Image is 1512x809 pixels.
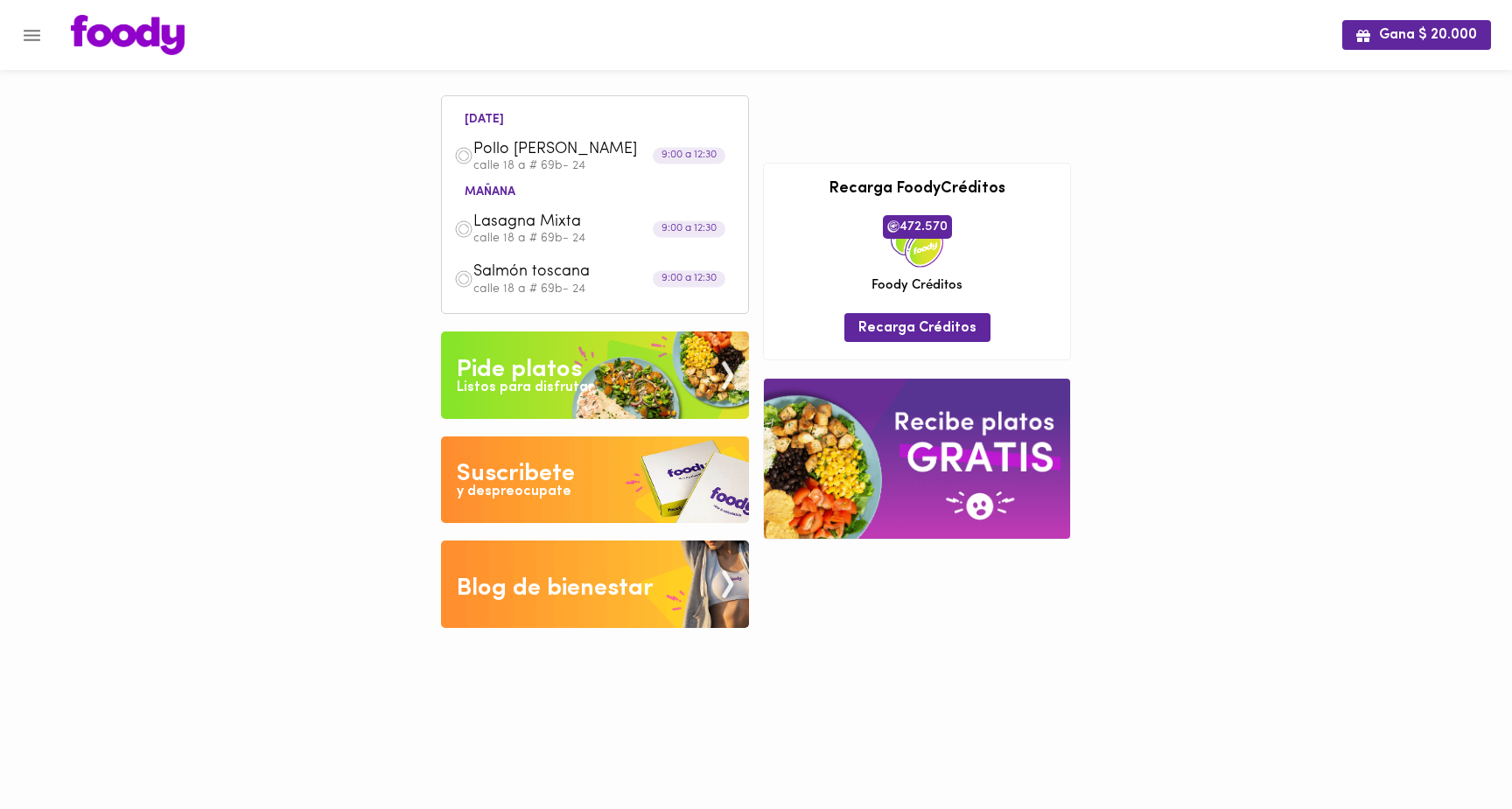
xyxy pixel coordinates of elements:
li: mañana [451,182,529,199]
p: calle 18 a # 69b- 24 [473,283,736,296]
p: calle 18 a # 69b- 24 [473,233,736,245]
img: foody-creditos.png [887,220,899,233]
iframe: Messagebird Livechat Widget [1410,708,1494,792]
img: dish.png [454,146,473,165]
img: Disfruta bajar de peso [441,436,749,524]
span: Foody Créditos [871,276,962,295]
img: dish.png [454,269,473,289]
div: Blog de bienestar [457,571,654,606]
button: Menu [10,14,53,57]
div: y despreocupate [457,482,571,502]
span: Salmón toscana [473,262,675,282]
img: Pide un Platos [441,331,749,419]
span: Lasagna Mixta [473,213,675,233]
p: calle 18 a # 69b- 24 [473,160,736,172]
div: Pide platos [457,352,582,387]
div: 9:00 a 12:30 [653,148,725,164]
div: 9:00 a 12:30 [653,220,725,237]
span: Pollo [PERSON_NAME] [473,140,675,160]
span: 472.570 [883,215,952,238]
div: Suscribete [457,457,575,492]
div: 9:00 a 12:30 [653,270,725,287]
span: Gana $ 20.000 [1356,27,1477,44]
img: dish.png [454,220,473,239]
button: Gana $ 20.000 [1342,20,1491,49]
img: credits-package.png [891,215,943,268]
button: Recarga Créditos [844,313,990,342]
img: Blog de bienestar [441,540,749,628]
img: logo.png [71,15,185,55]
img: referral-banner.png [764,379,1070,539]
div: Listos para disfrutar [457,378,593,398]
h3: Recarga FoodyCréditos [777,181,1057,199]
span: Recarga Créditos [858,320,976,337]
li: [DATE] [451,109,518,126]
